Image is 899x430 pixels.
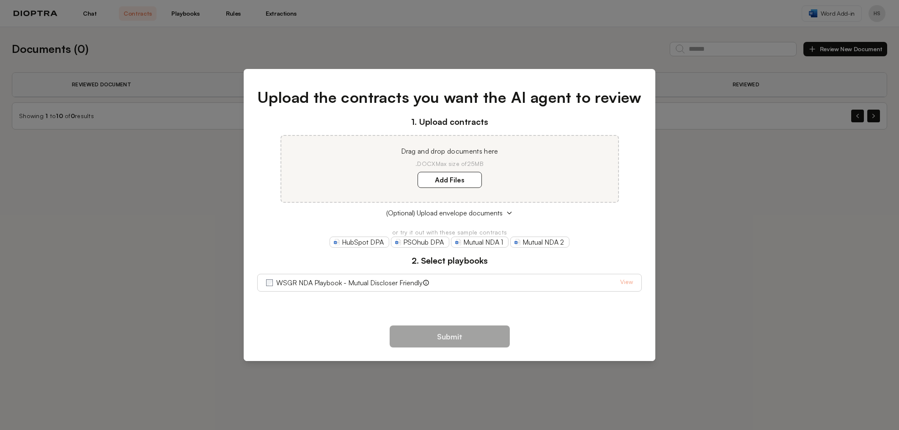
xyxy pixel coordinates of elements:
[257,86,642,109] h1: Upload the contracts you want the AI agent to review
[276,278,423,288] label: WSGR NDA Playbook - Mutual Discloser Friendly
[257,116,642,128] h3: 1. Upload contracts
[386,208,503,218] span: (Optional) Upload envelope documents
[510,237,569,248] a: Mutual NDA 2
[620,278,633,288] a: View
[418,172,482,188] label: Add Files
[330,237,389,248] a: HubSpot DPA
[451,237,509,248] a: Mutual NDA 1
[257,228,642,237] p: or try it out with these sample contracts
[257,208,642,218] button: (Optional) Upload envelope documents
[391,237,449,248] a: PSOhub DPA
[291,160,608,168] p: .DOCX Max size of 25MB
[257,254,642,267] h3: 2. Select playbooks
[291,146,608,156] p: Drag and drop documents here
[390,325,510,347] button: Submit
